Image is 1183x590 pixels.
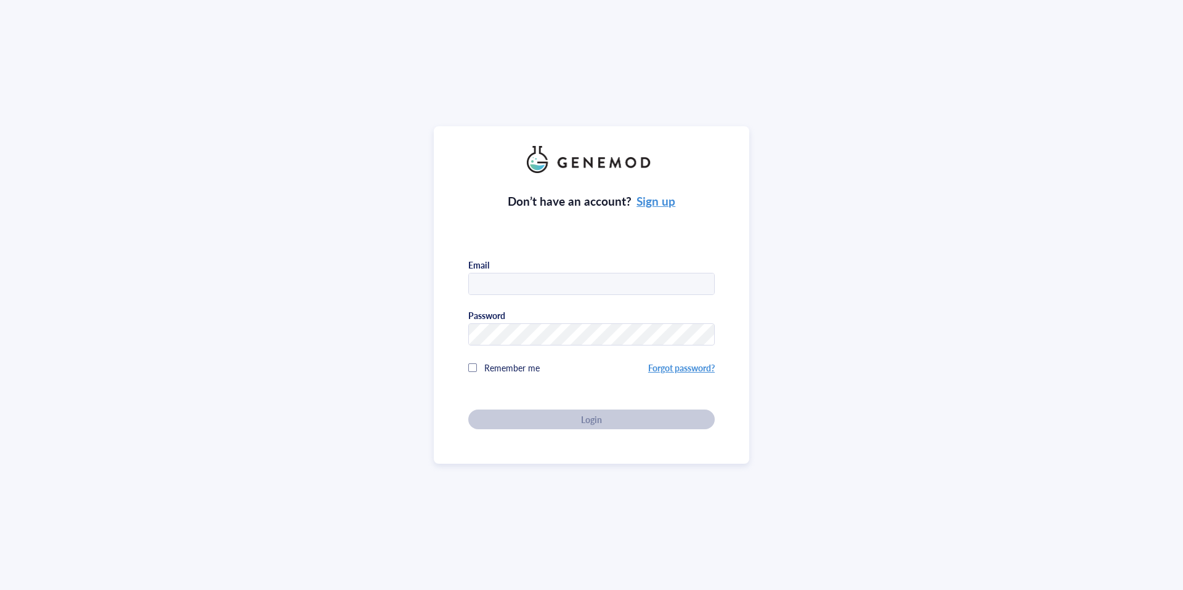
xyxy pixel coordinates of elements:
img: genemod_logo_light-BcqUzbGq.png [527,146,656,173]
div: Don’t have an account? [508,193,676,210]
a: Sign up [636,193,675,209]
div: Email [468,259,489,270]
div: Password [468,310,505,321]
span: Remember me [484,362,540,374]
a: Forgot password? [648,362,715,374]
